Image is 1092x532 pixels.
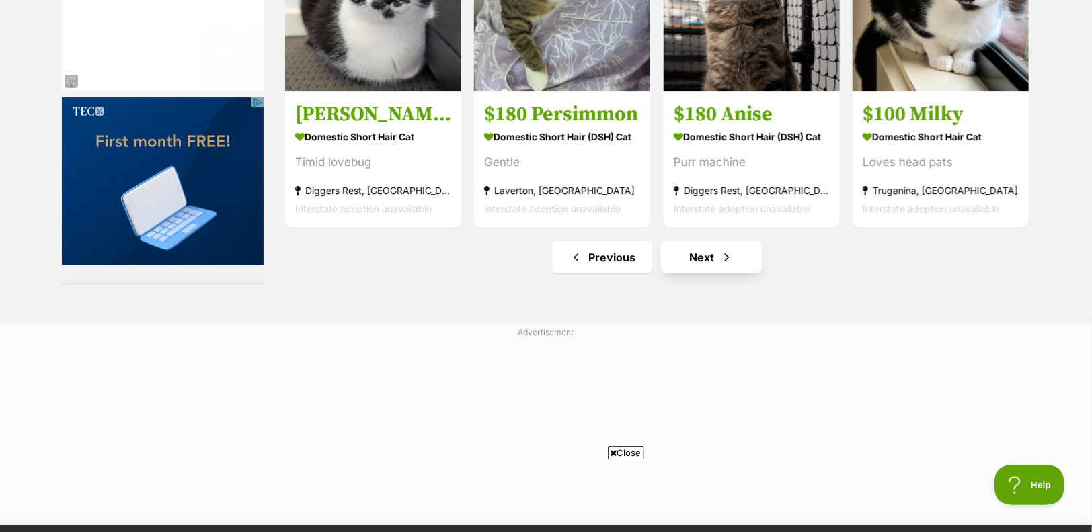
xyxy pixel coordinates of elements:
[674,101,830,127] h3: $180 Anise
[661,241,762,273] a: Next page
[664,91,840,228] a: $180 Anise Domestic Short Hair (DSH) Cat Purr machine Diggers Rest, [GEOGRAPHIC_DATA] Interstate ...
[295,153,451,171] div: Timid lovebug
[863,203,999,214] span: Interstate adoption unavailable
[484,127,640,146] strong: Domestic Short Hair (DSH) Cat
[301,465,791,525] iframe: Advertisement
[674,127,830,146] strong: Domestic Short Hair (DSH) Cat
[484,101,640,127] h3: $180 Persimmon
[474,91,650,228] a: $180 Persimmon Domestic Short Hair (DSH) Cat Gentle Laverton, [GEOGRAPHIC_DATA] Interstate adopti...
[853,91,1029,228] a: $100 Milky Domestic Short Hair Cat Loves head pats Truganina, [GEOGRAPHIC_DATA] Interstate adopti...
[484,181,640,199] strong: Laverton, [GEOGRAPHIC_DATA]
[484,153,640,171] div: Gentle
[863,101,1019,127] h3: $100 Milky
[608,446,644,459] span: Close
[484,203,621,214] span: Interstate adoption unavailable
[674,153,830,171] div: Purr machine
[994,465,1065,505] iframe: Help Scout Beacon - Open
[295,101,451,127] h3: [PERSON_NAME]
[674,181,830,199] strong: Diggers Rest, [GEOGRAPHIC_DATA]
[863,181,1019,199] strong: Truganina, [GEOGRAPHIC_DATA]
[220,344,872,512] iframe: Advertisement
[295,203,432,214] span: Interstate adoption unavailable
[284,241,1030,273] nav: Pagination
[863,127,1019,146] strong: Domestic Short Hair Cat
[295,181,451,199] strong: Diggers Rest, [GEOGRAPHIC_DATA]
[295,127,451,146] strong: Domestic Short Hair Cat
[863,153,1019,171] div: Loves head pats
[62,97,264,265] iframe: Advertisement
[285,91,461,228] a: [PERSON_NAME] Domestic Short Hair Cat Timid lovebug Diggers Rest, [GEOGRAPHIC_DATA] Interstate ad...
[674,203,810,214] span: Interstate adoption unavailable
[552,241,653,273] a: Previous page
